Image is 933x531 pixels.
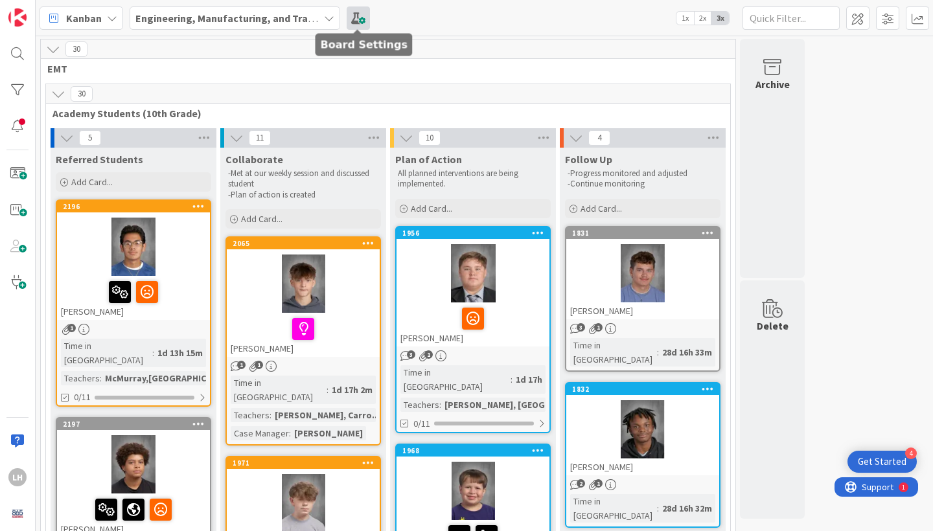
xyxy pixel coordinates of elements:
[594,479,603,488] span: 1
[676,12,694,25] span: 1x
[570,338,657,367] div: Time in [GEOGRAPHIC_DATA]
[227,313,380,357] div: [PERSON_NAME]
[566,383,719,475] div: 1832[PERSON_NAME]
[657,501,659,515] span: :
[441,398,616,412] div: [PERSON_NAME], [GEOGRAPHIC_DATA]...
[419,130,441,146] span: 10
[905,447,917,459] div: 4
[397,227,549,346] div: 1956[PERSON_NAME]
[249,130,271,146] span: 11
[400,365,511,394] div: Time in [GEOGRAPHIC_DATA]
[57,201,210,212] div: 2196
[102,371,251,385] div: McMurray,[GEOGRAPHIC_DATA], ...
[395,153,462,166] span: Plan of Action
[711,12,729,25] span: 3x
[566,383,719,395] div: 1832
[154,346,206,360] div: 1d 13h 15m
[568,168,718,179] p: -Progress monitored and adjusted
[407,350,415,359] span: 3
[63,202,210,211] div: 2196
[228,168,378,190] p: -Met at our weekly session and discussed student
[135,12,365,25] b: Engineering, Manufacturing, and Transportation
[566,458,719,475] div: [PERSON_NAME]
[152,346,154,360] span: :
[847,451,917,473] div: Open Get Started checklist, remaining modules: 4
[231,426,289,440] div: Case Manager
[225,153,283,166] span: Collaborate
[402,446,549,455] div: 1968
[755,76,790,92] div: Archive
[52,107,714,120] span: Academy Students (10th Grade)
[255,361,263,369] span: 1
[228,190,378,200] p: -Plan of action is created
[231,376,327,404] div: Time in [GEOGRAPHIC_DATA]
[100,371,102,385] span: :
[511,372,513,387] span: :
[513,372,546,387] div: 1d 17h
[291,426,366,440] div: [PERSON_NAME]
[57,418,210,430] div: 2197
[565,382,720,528] a: 1832[PERSON_NAME]Time in [GEOGRAPHIC_DATA]:28d 16h 32m
[71,176,113,188] span: Add Card...
[565,153,612,166] span: Follow Up
[327,383,328,397] span: :
[74,390,91,404] span: 0/11
[659,501,715,515] div: 28d 16h 32m
[328,383,376,397] div: 1d 17h 2m
[577,323,585,332] span: 3
[743,6,840,30] input: Quick Filter...
[8,504,27,523] img: avatar
[79,130,101,146] span: 5
[397,227,549,239] div: 1956
[694,12,711,25] span: 2x
[659,345,715,359] div: 28d 16h 33m
[581,203,622,214] span: Add Card...
[56,153,143,166] span: Referred Students
[57,276,210,320] div: [PERSON_NAME]
[572,229,719,238] div: 1831
[231,408,270,422] div: Teachers
[47,62,719,75] span: EMT
[8,468,27,486] div: LH
[271,408,383,422] div: [PERSON_NAME], Carro...
[397,302,549,346] div: [PERSON_NAME]
[439,398,441,412] span: :
[71,86,93,102] span: 30
[227,238,380,357] div: 2065[PERSON_NAME]
[61,339,152,367] div: Time in [GEOGRAPHIC_DATA]
[225,236,381,446] a: 2065[PERSON_NAME]Time in [GEOGRAPHIC_DATA]:1d 17h 2mTeachers:[PERSON_NAME], Carro...Case Manager:...
[237,361,246,369] span: 1
[402,229,549,238] div: 1956
[8,8,27,27] img: Visit kanbanzone.com
[321,39,408,51] h5: Board Settings
[400,398,439,412] div: Teachers
[588,130,610,146] span: 4
[657,345,659,359] span: :
[63,420,210,429] div: 2197
[56,199,211,407] a: 2196[PERSON_NAME]Time in [GEOGRAPHIC_DATA]:1d 13h 15mTeachers:McMurray,[GEOGRAPHIC_DATA], ...0/11
[424,350,433,359] span: 1
[67,324,76,332] span: 1
[411,203,452,214] span: Add Card...
[61,371,100,385] div: Teachers
[241,213,282,225] span: Add Card...
[233,458,380,468] div: 1971
[233,239,380,248] div: 2065
[568,179,718,189] p: -Continue monitoring
[572,385,719,394] div: 1832
[227,457,380,469] div: 1971
[395,226,551,433] a: 1956[PERSON_NAME]Time in [GEOGRAPHIC_DATA]:1d 17hTeachers:[PERSON_NAME], [GEOGRAPHIC_DATA]...0/11
[566,302,719,319] div: [PERSON_NAME]
[66,10,102,26] span: Kanban
[566,227,719,319] div: 1831[PERSON_NAME]
[594,323,603,332] span: 1
[858,455,906,468] div: Get Started
[398,168,548,190] p: All planned interventions are being implemented.
[757,318,789,333] div: Delete
[270,408,271,422] span: :
[65,41,87,57] span: 30
[397,445,549,457] div: 1968
[27,2,59,17] span: Support
[565,226,720,372] a: 1831[PERSON_NAME]Time in [GEOGRAPHIC_DATA]:28d 16h 33m
[566,227,719,239] div: 1831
